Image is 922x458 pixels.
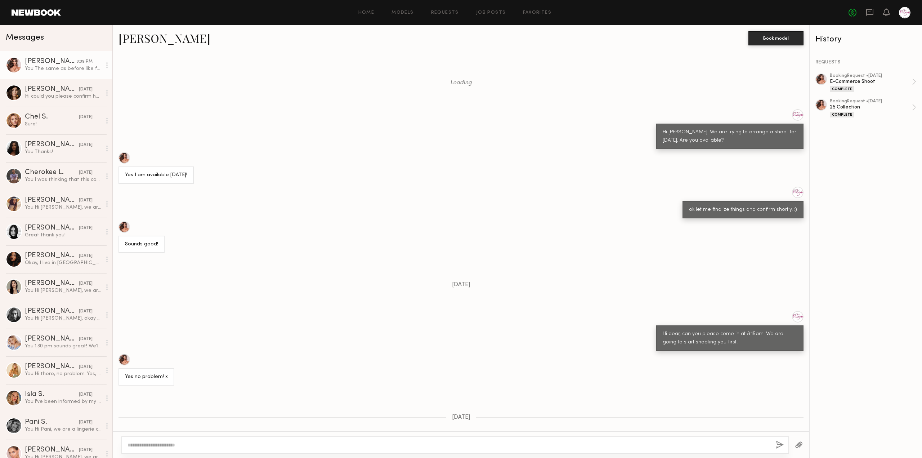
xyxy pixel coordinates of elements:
div: [DATE] [79,169,93,176]
span: Loading [450,80,472,86]
div: You: The same as before like from 8:30-5:30pm with the one hour lunch. [25,65,102,72]
div: [DATE] [79,114,93,121]
div: You: Hi [PERSON_NAME], we are a lingerie brand that is looking for a model for our upcoming shoot... [25,204,102,211]
span: Messages [6,34,44,42]
div: [DATE] [79,197,93,204]
div: [DATE] [79,336,93,343]
a: Book model [748,35,804,41]
div: Hi could you please confirm hours on last shoot still awaiting payment thank you and it was a ple... [25,93,102,100]
a: Requests [431,10,459,15]
div: booking Request • [DATE] [830,99,912,104]
span: [DATE] [452,282,470,288]
div: Okay, I live in [GEOGRAPHIC_DATA] as well [25,259,102,266]
div: [DATE] [79,419,93,426]
div: You: Hi Pani, we are a lingerie company located in [GEOGRAPHIC_DATA] that is seeking for a model ... [25,426,102,433]
span: [DATE] [452,414,470,421]
div: [PERSON_NAME] [25,197,79,204]
div: ok let me finalize things and confirm shortly. :) [689,206,797,214]
div: E-Commerce Shoot [830,78,912,85]
div: Hi dear, can you please come in at 8:15am. We are going to start shooting you first. [663,330,797,347]
div: Sure! [25,121,102,128]
div: You: Thanks! [25,148,102,155]
button: Book model [748,31,804,45]
div: Yes I am available [DATE]! [125,171,187,179]
a: Models [391,10,413,15]
div: Isla S. [25,391,79,398]
div: [DATE] [79,253,93,259]
div: Cherokee L. [25,169,79,176]
div: 3:39 PM [77,58,93,65]
div: History [815,35,916,44]
div: You: I've been informed by my team member, [PERSON_NAME], that she has already reached out to you... [25,398,102,405]
div: [PERSON_NAME] [25,363,79,370]
div: [DATE] [79,225,93,232]
div: [PERSON_NAME] [25,335,79,343]
a: [PERSON_NAME] [118,30,210,46]
div: [PERSON_NAME] [25,58,77,65]
div: Pani S. [25,419,79,426]
div: You: 1:30 pm sounds great! We'll see you then. If you need help getting in, please contact one of... [25,343,102,350]
div: Complete [830,112,854,117]
div: booking Request • [DATE] [830,74,912,78]
div: You: Hi [PERSON_NAME], okay thank you for letting us know. If you ever get the chance to swing by... [25,315,102,322]
div: [DATE] [79,142,93,148]
div: [DATE] [79,447,93,454]
div: [PERSON_NAME] [25,224,79,232]
div: Hi [PERSON_NAME]. We are trying to arrange a shoot for [DATE]. Are you available? [663,128,797,145]
div: You: I was thinking that this casting won’t last too long, 10-15mins tops. You can bring your bab... [25,176,102,183]
div: [PERSON_NAME] [25,141,79,148]
div: Complete [830,86,854,92]
div: [DATE] [79,86,93,93]
div: You: Hi [PERSON_NAME], we are waiting for your arrival. Call time was at 8:15am [25,287,102,294]
div: [DATE] [79,391,93,398]
div: [DATE] [79,308,93,315]
a: bookingRequest •[DATE]25 CollectionComplete [830,99,916,117]
div: REQUESTS [815,60,916,65]
div: [DATE] [79,280,93,287]
div: [DATE] [79,364,93,370]
div: Chel S. [25,114,79,121]
div: [PERSON_NAME] [25,446,79,454]
a: Home [358,10,375,15]
a: Job Posts [476,10,506,15]
div: [PERSON_NAME] [25,308,79,315]
div: [PERSON_NAME] [25,86,79,93]
div: Sounds good! [125,240,158,249]
div: Yes no problem! x [125,373,168,381]
div: Great thank you! [25,232,102,239]
a: Favorites [523,10,551,15]
div: [PERSON_NAME] [25,280,79,287]
a: bookingRequest •[DATE]E-Commerce ShootComplete [830,74,916,92]
div: 25 Collection [830,104,912,111]
div: You: Hi there, no problem. Yes, our designer informed me she arranged for a 1 pm casting [DATE]. ... [25,370,102,377]
div: [PERSON_NAME] [25,252,79,259]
